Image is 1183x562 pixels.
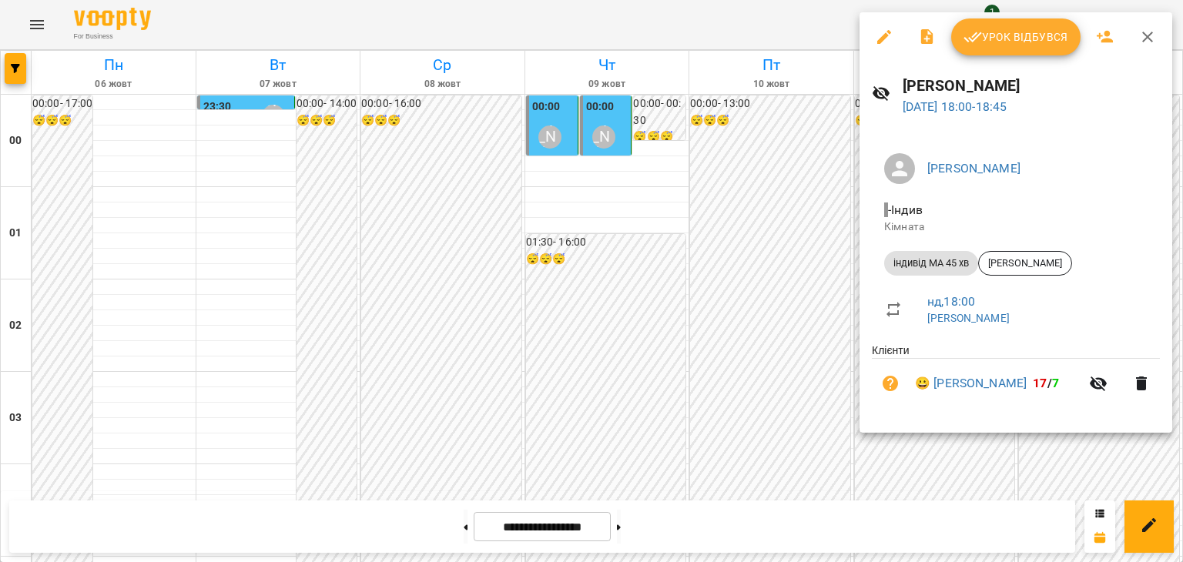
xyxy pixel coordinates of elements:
div: [PERSON_NAME] [978,251,1072,276]
a: нд , 18:00 [927,294,975,309]
p: Кімната [884,219,1148,235]
span: 17 [1033,376,1047,390]
span: - Індив [884,202,926,217]
a: [PERSON_NAME] [927,161,1020,176]
span: 7 [1052,376,1059,390]
a: [DATE] 18:00-18:45 [903,99,1007,114]
a: 😀 [PERSON_NAME] [915,374,1027,393]
span: індивід МА 45 хв [884,256,978,270]
button: Урок відбувся [951,18,1081,55]
b: / [1033,376,1059,390]
button: Візит ще не сплачено. Додати оплату? [872,365,909,402]
h6: [PERSON_NAME] [903,74,1160,98]
ul: Клієнти [872,343,1160,414]
span: Урок відбувся [963,28,1068,46]
a: [PERSON_NAME] [927,312,1010,324]
span: [PERSON_NAME] [979,256,1071,270]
